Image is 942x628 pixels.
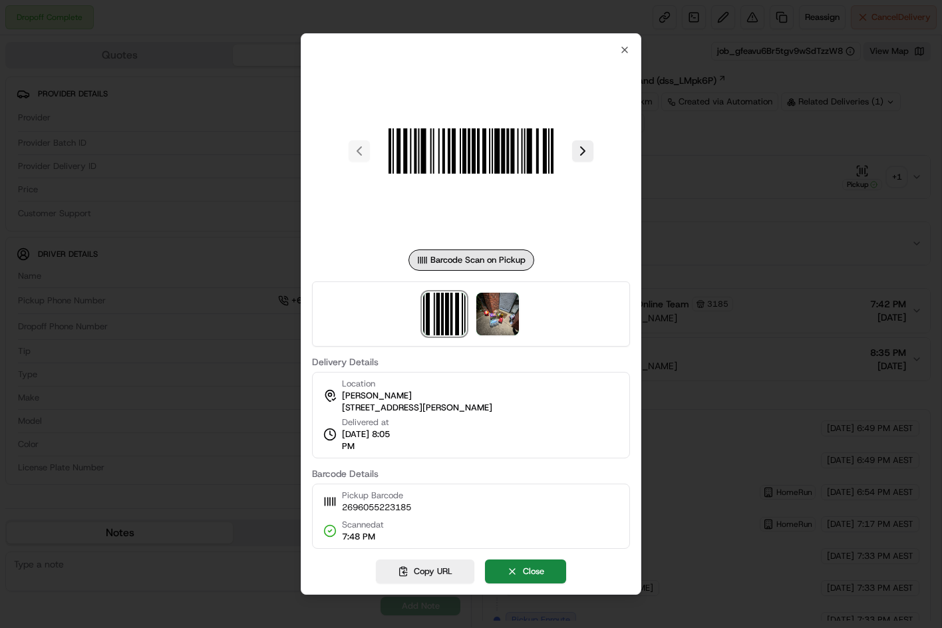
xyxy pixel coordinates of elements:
[312,357,630,367] label: Delivery Details
[342,502,411,514] span: 2696055223185
[408,249,534,271] div: Barcode Scan on Pickup
[476,293,519,335] img: photo_proof_of_delivery image
[342,519,384,531] span: Scanned at
[342,416,403,428] span: Delivered at
[342,490,411,502] span: Pickup Barcode
[342,428,403,452] span: [DATE] 8:05 PM
[423,293,466,335] img: barcode_scan_on_pickup image
[375,55,567,247] img: barcode_scan_on_pickup image
[342,378,375,390] span: Location
[485,559,566,583] button: Close
[376,559,474,583] button: Copy URL
[342,402,492,414] span: [STREET_ADDRESS][PERSON_NAME]
[342,531,384,543] span: 7:48 PM
[342,390,412,402] span: [PERSON_NAME]
[312,469,630,478] label: Barcode Details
